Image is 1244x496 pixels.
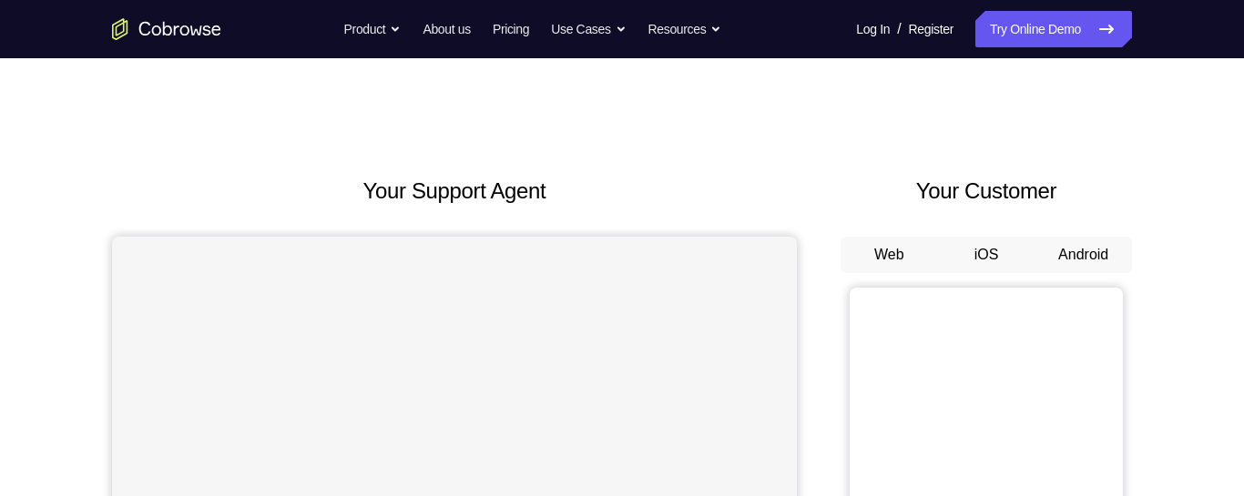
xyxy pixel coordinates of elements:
[909,11,953,47] a: Register
[344,11,402,47] button: Product
[112,175,797,208] h2: Your Support Agent
[648,11,722,47] button: Resources
[856,11,890,47] a: Log In
[841,175,1132,208] h2: Your Customer
[493,11,529,47] a: Pricing
[1035,237,1132,273] button: Android
[841,237,938,273] button: Web
[938,237,1035,273] button: iOS
[897,18,901,40] span: /
[423,11,470,47] a: About us
[551,11,626,47] button: Use Cases
[112,18,221,40] a: Go to the home page
[975,11,1132,47] a: Try Online Demo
